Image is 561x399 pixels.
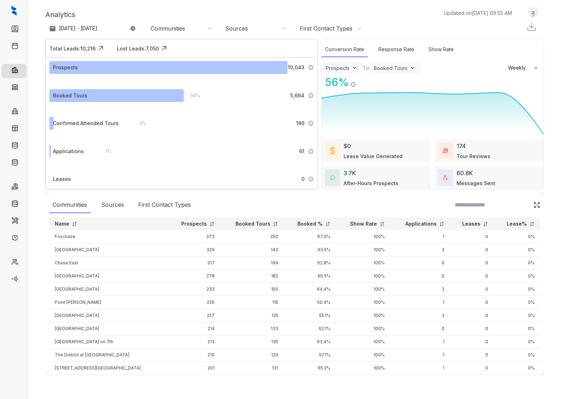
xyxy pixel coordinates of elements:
div: Messages Sent [457,179,495,187]
li: Leasing [1,64,27,78]
img: sorting [325,221,330,227]
div: Communities [49,197,91,213]
td: Chase East [49,257,167,270]
div: 1 % [98,147,111,155]
td: 65.2% [284,362,336,375]
td: 201 [167,362,220,375]
td: 278 [167,270,220,283]
td: 0% [494,230,540,243]
img: Click Icon [356,75,367,86]
span: 186 [296,119,304,127]
p: Name [55,220,69,227]
td: Point [PERSON_NAME] [49,296,167,309]
td: 373 [167,230,220,243]
td: 1 [390,296,450,309]
td: 51.3% [284,375,336,388]
div: To [362,64,369,72]
div: 3.7K [344,169,356,177]
td: 133 [220,322,284,335]
div: Conversion Rate [322,42,368,57]
td: 0% [494,243,540,257]
td: 0 [450,335,494,349]
td: The District at [GEOGRAPHIC_DATA] [49,349,167,362]
span: Weekly [508,64,530,71]
span: 10,043 [288,64,304,71]
div: Lost Leads: 7,050 [117,45,159,52]
img: Info [308,149,314,154]
td: 210 [167,349,220,362]
td: 100% [336,283,390,296]
td: 43.5% [284,243,336,257]
td: 0 [450,375,494,388]
td: 0 [450,362,494,375]
td: [STREET_ADDRESS][GEOGRAPHIC_DATA] [49,362,167,375]
td: 100% [336,230,390,243]
div: Applications [53,147,84,155]
div: After-Hours Prospects [344,179,398,187]
td: 55.1% [284,309,336,322]
div: Show Rate [425,42,457,57]
img: ViewFilterArrow [351,64,358,71]
div: Confirmed Attended Tours [53,119,119,127]
div: $0 [344,142,351,150]
td: 1 [390,349,450,362]
td: 64.4% [284,283,336,296]
img: logo [11,6,17,16]
td: 0% [494,375,540,388]
td: 214 [167,322,220,335]
td: 0 [450,230,494,243]
td: 0 [450,257,494,270]
div: Sources [225,25,248,32]
td: [GEOGRAPHIC_DATA] on 7th [49,335,167,349]
td: 0 [450,283,494,296]
li: Move Outs [1,198,27,212]
td: 1 [390,362,450,375]
p: Applications [405,220,437,227]
li: Renewals [1,232,27,246]
li: Units [1,122,27,136]
p: [DATE] - [DATE] [59,25,97,32]
td: 2 [390,283,450,296]
span: 0 [301,175,304,183]
div: Lease Value Generated [344,152,403,160]
td: [GEOGRAPHIC_DATA] [49,243,167,257]
td: 143 [220,243,284,257]
td: 189 [167,375,220,388]
span: 61 [299,147,304,155]
p: Booked % [297,220,323,227]
img: TotalFum [443,175,448,180]
td: 317 [167,257,220,270]
td: 0 [390,270,450,283]
img: UserAvatar [528,9,538,16]
img: Info [308,65,314,70]
p: Updated on [DATE] 09:55 AM [444,9,512,17]
img: sorting [273,221,278,227]
li: Voice AI [1,273,27,287]
td: 233 [167,283,220,296]
td: 0 [450,349,494,362]
td: 131 [220,362,284,375]
img: Click Icon [159,43,169,54]
div: Booked Tours [53,92,87,99]
td: 120 [220,349,284,362]
td: 100% [336,296,390,309]
td: 0 [450,322,494,335]
td: 100% [336,243,390,257]
div: 56 % [184,92,200,99]
td: 0 [450,243,494,257]
div: 174 [457,142,466,150]
td: 0% [494,270,540,283]
div: Tour Reviews [457,152,490,160]
li: Leads [1,23,27,37]
img: Click Icon [96,43,106,54]
img: Info [308,176,314,182]
td: 0% [494,349,540,362]
p: Show Rate [350,220,377,227]
td: 150 [220,283,284,296]
button: Weekly [504,61,544,74]
img: sorting [209,221,215,227]
div: Leases [53,175,71,183]
img: sorting [72,221,77,227]
img: Info [350,82,356,87]
div: Communities [151,25,185,32]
